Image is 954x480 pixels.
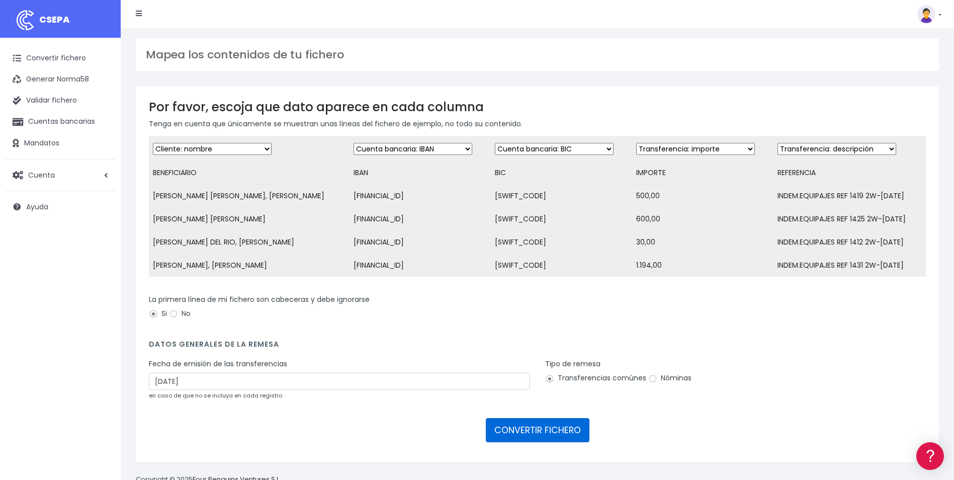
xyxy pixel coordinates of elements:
a: Ayuda [5,196,116,217]
td: 500,00 [632,185,773,208]
td: BENEFICIARIO [149,162,350,185]
a: Videotutoriales [10,158,191,174]
td: [FINANCIAL_ID] [350,185,491,208]
img: logo [13,8,38,33]
a: Información general [10,86,191,101]
span: Ayuda [26,202,48,212]
label: Tipo de remesa [545,359,600,369]
td: [FINANCIAL_ID] [350,231,491,254]
td: IBAN [350,162,491,185]
a: Problemas habituales [10,143,191,158]
td: 600,00 [632,208,773,231]
div: Convertir ficheros [10,111,191,121]
img: profile [917,5,935,23]
h3: Mapea los contenidos de tu fichero [146,48,929,61]
span: Cuenta [28,170,55,180]
a: Formatos [10,127,191,143]
a: Perfiles de empresas [10,174,191,190]
a: General [10,216,191,231]
label: La primera línea de mi fichero son cabeceras y debe ignorarse [149,294,370,305]
h3: Por favor, escoja que dato aparece en cada columna [149,100,926,114]
td: [SWIFT_CODE] [491,231,632,254]
td: INDEM.EQUIPAJES REF 1419 2W-[DATE] [773,185,926,208]
p: Tenga en cuenta que únicamente se muestran unas líneas del fichero de ejemplo, no todo su contenido. [149,118,926,129]
label: Fecha de emisión de las transferencias [149,359,287,369]
td: [FINANCIAL_ID] [350,254,491,277]
a: Validar fichero [5,90,116,111]
h4: Datos generales de la remesa [149,340,926,354]
a: Cuenta [5,165,116,186]
a: API [10,257,191,273]
td: IMPORTE [632,162,773,185]
a: Cuentas bancarias [5,111,116,132]
td: [PERSON_NAME], [PERSON_NAME] [149,254,350,277]
a: Generar Norma58 [5,69,116,90]
td: [PERSON_NAME] DEL RIO, [PERSON_NAME] [149,231,350,254]
div: Facturación [10,200,191,209]
td: [PERSON_NAME] [PERSON_NAME] [149,208,350,231]
label: Si [149,308,167,319]
a: POWERED BY ENCHANT [138,290,194,299]
a: Convertir fichero [5,48,116,69]
td: REFERENCIA [773,162,926,185]
a: Mandatos [5,133,116,154]
td: [SWIFT_CODE] [491,208,632,231]
td: [SWIFT_CODE] [491,185,632,208]
button: Contáctanos [10,269,191,287]
span: CSEPA [39,13,70,26]
label: Transferencias comúnes [545,373,646,383]
td: 30,00 [632,231,773,254]
label: Nóminas [648,373,691,383]
td: [PERSON_NAME] [PERSON_NAME], [PERSON_NAME] [149,185,350,208]
td: 1.194,00 [632,254,773,277]
td: INDEM.EQUIPAJES REF 1412 2W-[DATE] [773,231,926,254]
small: en caso de que no se incluya en cada registro [149,391,282,399]
label: No [169,308,191,319]
div: Programadores [10,242,191,251]
td: BIC [491,162,632,185]
td: [SWIFT_CODE] [491,254,632,277]
td: INDEM.EQUIPAJES REF 1425 2W-[DATE] [773,208,926,231]
td: [FINANCIAL_ID] [350,208,491,231]
div: Información general [10,70,191,79]
td: INDEM.EQUIPAJES REF 1431 2W-[DATE] [773,254,926,277]
button: CONVERTIR FICHERO [486,418,589,442]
